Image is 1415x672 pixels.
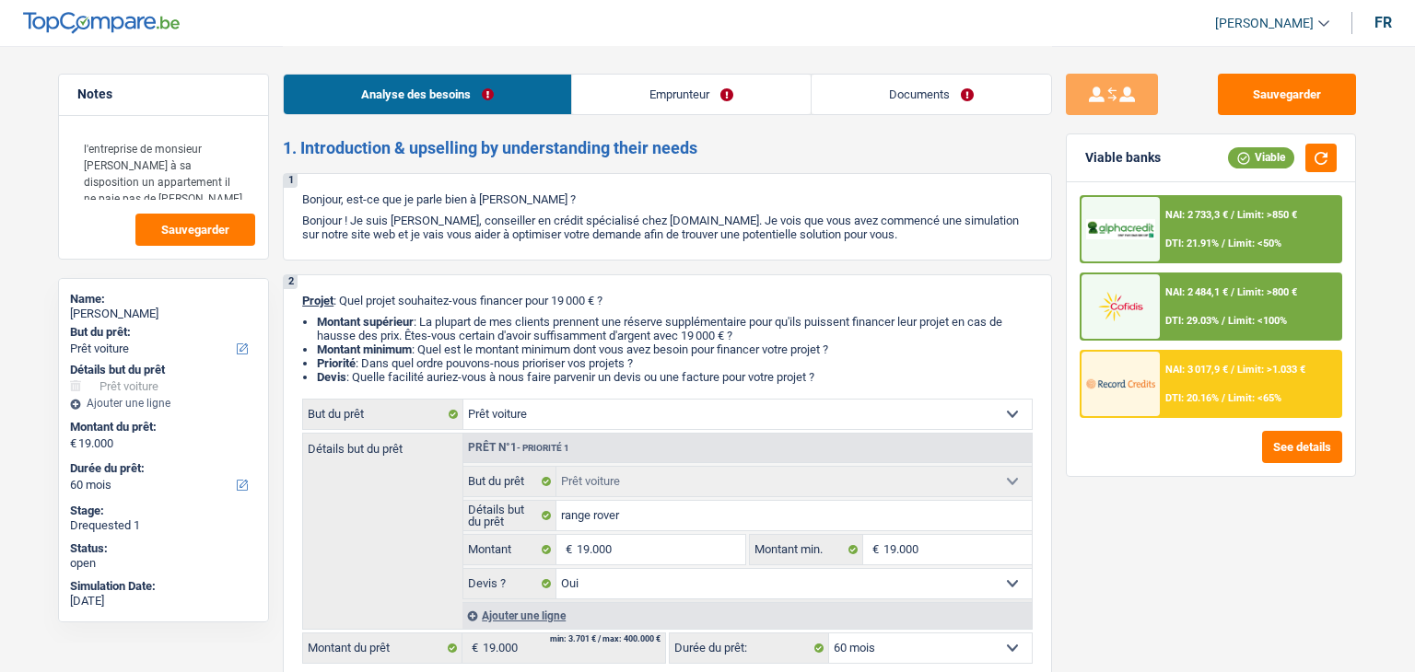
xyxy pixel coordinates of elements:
[1086,219,1154,240] img: AlphaCredit
[303,633,462,663] label: Montant du prêt
[70,579,257,594] div: Simulation Date:
[1237,364,1305,376] span: Limit: >1.033 €
[70,594,257,608] div: [DATE]
[70,397,257,410] div: Ajouter une ligne
[1165,364,1228,376] span: NAI: 3 017,9 €
[70,420,253,434] label: Montant du prêt:
[1215,16,1314,31] span: [PERSON_NAME]
[1228,392,1281,404] span: Limit: <65%
[1222,392,1225,404] span: /
[670,633,829,663] label: Durée du prêt:
[550,635,661,643] div: min: 3.701 € / max: 400.000 €
[161,224,229,236] span: Sauvegarder
[303,434,462,455] label: Détails but du prêt
[1231,286,1234,298] span: /
[1165,392,1219,404] span: DTI: 20.16%
[463,442,574,454] div: Prêt n°1
[463,535,556,564] label: Montant
[1218,74,1356,115] button: Sauvegarder
[70,436,76,451] span: €
[70,307,257,321] div: [PERSON_NAME]
[462,602,1032,629] div: Ajouter une ligne
[317,370,346,384] span: Devis
[812,75,1051,114] a: Documents
[317,342,412,356] strong: Montant minimum
[1165,315,1219,327] span: DTI: 29.03%
[303,400,463,429] label: But du prêt
[1228,147,1294,168] div: Viable
[70,363,257,377] div: Détails but du prêt
[1200,8,1329,39] a: [PERSON_NAME]
[517,443,569,453] span: - Priorité 1
[70,504,257,518] div: Stage:
[750,535,862,564] label: Montant min.
[572,75,811,114] a: Emprunteur
[1222,315,1225,327] span: /
[462,633,483,663] span: €
[135,214,255,246] button: Sauvegarder
[284,275,298,289] div: 2
[317,342,1033,356] li: : Quel est le montant minimum dont vous avez besoin pour financer votre projet ?
[1086,289,1154,323] img: Cofidis
[463,467,556,496] label: But du prêt
[283,138,1052,158] h2: 1. Introduction & upselling by understanding their needs
[302,214,1033,241] p: Bonjour ! Je suis [PERSON_NAME], conseiller en crédit spécialisé chez [DOMAIN_NAME]. Je vois que ...
[70,325,253,340] label: But du prêt:
[1228,238,1281,249] span: Limit: <50%
[317,356,1033,370] li: : Dans quel ordre pouvons-nous prioriser vos projets ?
[1228,315,1287,327] span: Limit: <100%
[463,569,556,598] label: Devis ?
[77,87,250,102] h5: Notes
[1165,286,1228,298] span: NAI: 2 484,1 €
[863,535,883,564] span: €
[556,535,577,564] span: €
[317,315,1033,342] li: : La plupart de mes clients prennent une réserve supplémentaire pour qu'ils puissent financer leu...
[70,461,253,476] label: Durée du prêt:
[1086,366,1154,400] img: Record Credits
[70,518,257,533] div: Drequested 1
[70,556,257,571] div: open
[284,75,571,114] a: Analyse des besoins
[317,315,414,329] strong: Montant supérieur
[1165,238,1219,249] span: DTI: 21.91%
[302,192,1033,206] p: Bonjour, est-ce que je parle bien à [PERSON_NAME] ?
[317,356,356,370] strong: Priorité
[284,174,298,188] div: 1
[317,370,1033,384] li: : Quelle facilité auriez-vous à nous faire parvenir un devis ou une facture pour votre projet ?
[302,294,1033,307] p: : Quel projet souhaitez-vous financer pour 19 000 € ?
[1262,431,1342,463] button: See details
[23,12,180,34] img: TopCompare Logo
[1085,150,1161,166] div: Viable banks
[1165,209,1228,221] span: NAI: 2 733,3 €
[70,292,257,307] div: Name:
[70,541,257,556] div: Status:
[1237,209,1297,221] span: Limit: >850 €
[1222,238,1225,249] span: /
[1231,364,1234,376] span: /
[1374,14,1392,31] div: fr
[302,294,333,307] span: Projet
[1237,286,1297,298] span: Limit: >800 €
[463,501,556,530] label: Détails but du prêt
[1231,209,1234,221] span: /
